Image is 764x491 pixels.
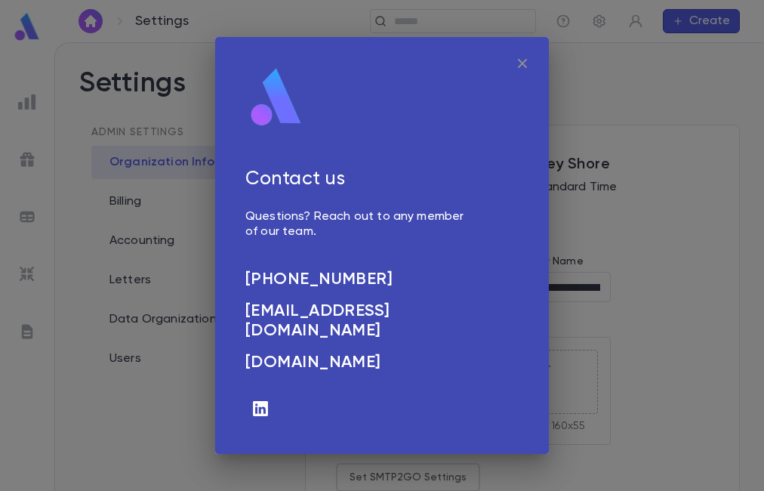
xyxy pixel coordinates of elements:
[245,301,469,341] a: [EMAIL_ADDRESS][DOMAIN_NAME]
[245,67,307,128] img: logo
[245,353,469,372] a: [DOMAIN_NAME]
[245,270,469,289] a: [PHONE_NUMBER]
[245,209,469,239] p: Questions? Reach out to any member of our team.
[245,168,469,191] h5: Contact us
